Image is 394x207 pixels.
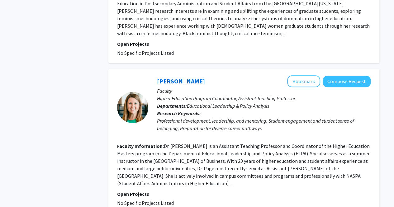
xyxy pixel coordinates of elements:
b: Research Keywords: [157,110,201,116]
span: No Specific Projects Listed [117,200,174,206]
button: Add Laura Page to Bookmarks [287,75,320,87]
div: Professional development, leadership, and mentoring; Student engagement and student sense of belo... [157,117,371,132]
p: Open Projects [117,40,371,48]
b: Departments: [157,103,187,109]
fg-read-more: Dr. [PERSON_NAME] is an Assistant Teaching Professor and Coordinator of the Higher Education Mast... [117,143,370,186]
span: No Specific Projects Listed [117,50,174,56]
p: Faculty [157,87,371,95]
p: Open Projects [117,190,371,198]
iframe: Chat [5,179,26,202]
button: Compose Request to Laura Page [323,76,371,87]
b: Faculty Information: [117,143,164,149]
a: [PERSON_NAME] [157,77,205,85]
p: Higher Education Program Coordinator, Assistant Teaching Professor [157,95,371,102]
span: Educational Leadership & Policy Analysis [187,103,269,109]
